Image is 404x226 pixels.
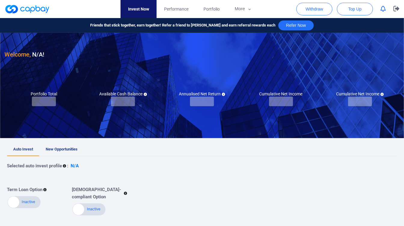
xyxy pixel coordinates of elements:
[90,22,275,29] span: Friends that stick together, earn together! Refer a friend to [PERSON_NAME] and earn referral rew...
[46,147,78,151] span: New Opportunities
[13,147,33,151] span: Auto Invest
[179,91,225,97] h5: Annualised Net Return
[259,91,303,97] h5: Cumulative Net Income
[164,6,188,12] span: Performance
[31,91,57,97] h5: Portfolio Total
[337,3,373,15] button: Top Up
[7,186,42,193] p: Term Loan Option
[204,6,220,12] span: Portfolio
[99,91,147,97] h5: Available Cash Balance
[5,50,44,59] h3: N/A !
[336,91,384,97] h5: Cumulative Net Income
[278,20,314,30] button: Refer Now
[7,162,62,169] p: Selected auto invest profile
[296,3,332,15] button: Withdraw
[5,51,31,58] span: Welcome,
[67,162,68,169] p: :
[72,186,123,200] p: [DEMOGRAPHIC_DATA]-compliant Option
[348,6,362,12] span: Top Up
[71,162,79,169] p: N/A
